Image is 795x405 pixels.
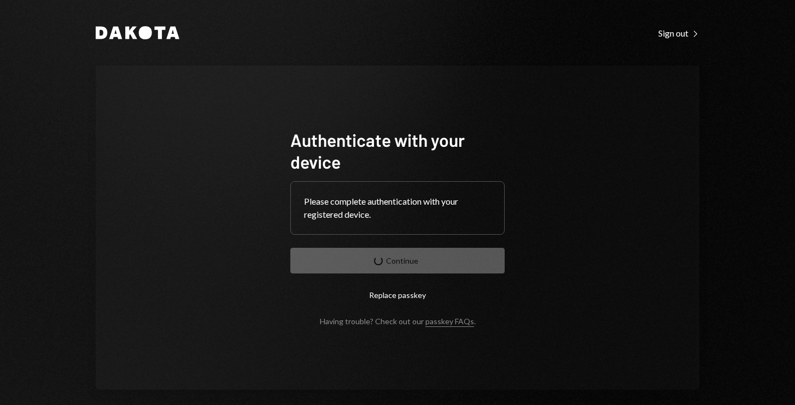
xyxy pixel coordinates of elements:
[658,27,699,39] a: Sign out
[304,195,491,221] div: Please complete authentication with your registered device.
[290,129,505,172] h1: Authenticate with your device
[658,28,699,39] div: Sign out
[425,317,474,327] a: passkey FAQs
[290,282,505,308] button: Replace passkey
[320,317,476,326] div: Having trouble? Check out our .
